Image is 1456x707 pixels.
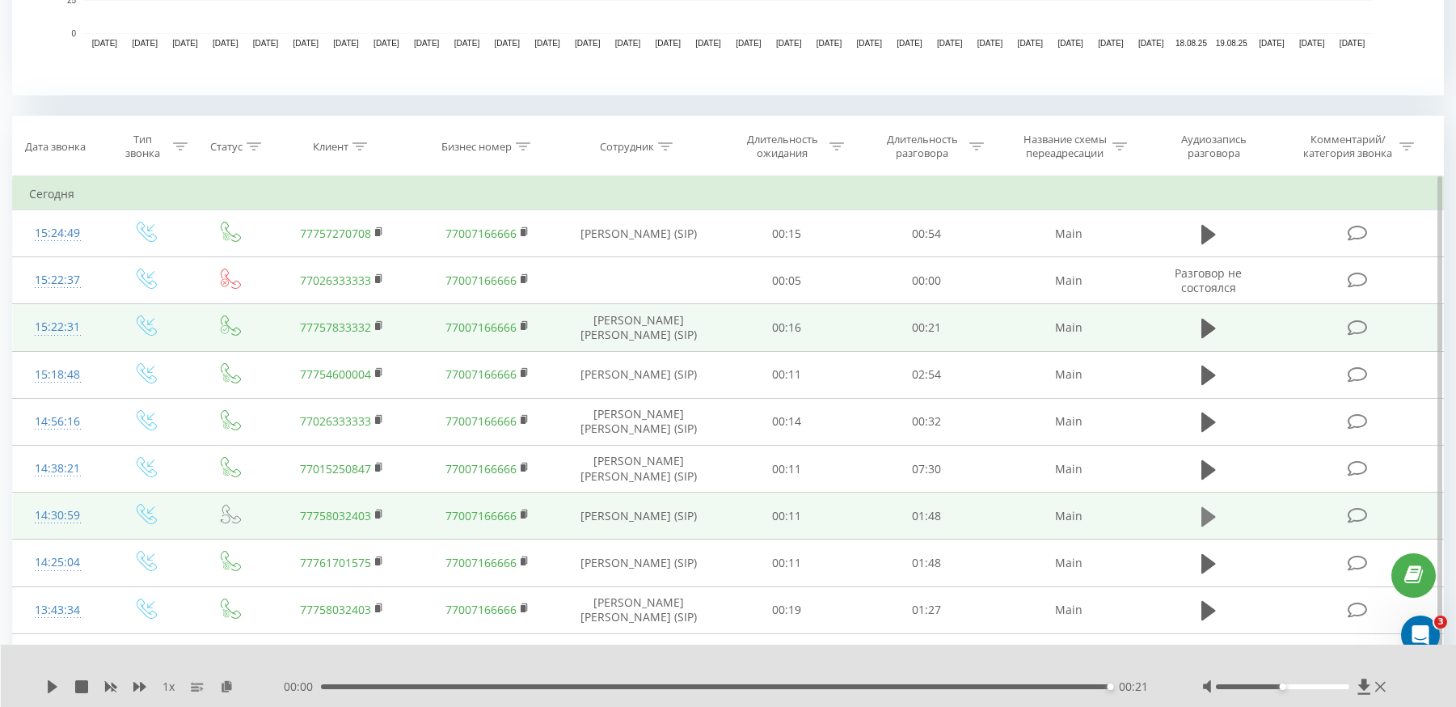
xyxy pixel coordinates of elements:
[445,508,517,523] a: 77007166666
[445,366,517,382] a: 77007166666
[445,461,517,476] a: 77007166666
[560,351,717,398] td: [PERSON_NAME] (SIP)
[445,555,517,570] a: 77007166666
[560,446,717,493] td: [PERSON_NAME] [PERSON_NAME] (SIP)
[716,304,856,351] td: 00:16
[615,39,641,48] text: [DATE]
[656,39,682,48] text: [DATE]
[29,359,86,391] div: 15:18:48
[996,446,1142,493] td: Main
[454,39,480,48] text: [DATE]
[1340,39,1365,48] text: [DATE]
[575,39,601,48] text: [DATE]
[132,39,158,48] text: [DATE]
[373,39,399,48] text: [DATE]
[29,406,86,438] div: 14:56:16
[1022,133,1108,160] div: Название схемы переадресации
[897,39,922,48] text: [DATE]
[300,461,371,476] a: 77015250847
[560,540,717,586] td: [PERSON_NAME] (SIP)
[856,257,996,304] td: 00:00
[996,304,1142,351] td: Main
[300,555,371,570] a: 77761701575
[445,226,517,241] a: 77007166666
[29,547,86,578] div: 14:25:04
[29,641,86,673] div: 13:24:32
[716,493,856,540] td: 00:11
[776,39,802,48] text: [DATE]
[560,304,717,351] td: [PERSON_NAME] [PERSON_NAME] (SIP)
[293,39,319,48] text: [DATE]
[1098,39,1124,48] text: [DATE]
[213,39,238,48] text: [DATE]
[996,633,1142,680] td: Main
[996,586,1142,633] td: Main
[1216,39,1247,48] text: 19.08.25
[162,679,175,695] span: 1 x
[441,140,512,154] div: Бизнес номер
[333,39,359,48] text: [DATE]
[445,413,517,429] a: 77007166666
[560,633,717,680] td: [PERSON_NAME] [PERSON_NAME] (SIP)
[856,210,996,257] td: 00:54
[116,133,169,160] div: Тип звонка
[253,39,279,48] text: [DATE]
[736,39,762,48] text: [DATE]
[716,540,856,586] td: 00:11
[600,140,654,154] div: Сотрудник
[716,257,856,304] td: 00:05
[879,133,965,160] div: Длительность разговора
[13,178,1444,210] td: Сегодня
[313,140,348,154] div: Клиент
[300,273,371,288] a: 77026333333
[445,602,517,617] a: 77007166666
[856,586,996,633] td: 01:27
[856,633,996,680] td: 01:26
[996,351,1142,398] td: Main
[716,210,856,257] td: 00:15
[560,586,717,633] td: [PERSON_NAME] [PERSON_NAME] (SIP)
[739,133,825,160] div: Длительность ожидания
[1299,39,1325,48] text: [DATE]
[1434,616,1447,629] span: 3
[172,39,198,48] text: [DATE]
[25,140,86,154] div: Дата звонка
[1280,684,1286,690] div: Accessibility label
[856,304,996,351] td: 00:21
[1138,39,1164,48] text: [DATE]
[695,39,721,48] text: [DATE]
[996,257,1142,304] td: Main
[534,39,560,48] text: [DATE]
[856,39,882,48] text: [DATE]
[996,493,1142,540] td: Main
[29,311,86,343] div: 15:22:31
[29,218,86,249] div: 15:24:49
[856,540,996,586] td: 01:48
[716,633,856,680] td: 00:07
[716,446,856,493] td: 00:11
[1401,616,1440,654] iframe: Intercom live chat
[300,320,371,335] a: 77757833332
[1057,39,1083,48] text: [DATE]
[29,265,86,296] div: 15:22:37
[1175,39,1207,48] text: 18.08.25
[284,679,321,695] span: 00:00
[856,351,996,398] td: 02:54
[716,351,856,398] td: 00:11
[817,39,842,48] text: [DATE]
[716,398,856,445] td: 00:14
[977,39,1003,48] text: [DATE]
[1301,133,1395,160] div: Комментарий/категория звонка
[29,453,86,485] div: 14:38:21
[71,29,76,38] text: 0
[560,493,717,540] td: [PERSON_NAME] (SIP)
[300,508,371,523] a: 77758032403
[494,39,520,48] text: [DATE]
[1175,265,1242,295] span: Разговор не состоялся
[560,398,717,445] td: [PERSON_NAME] [PERSON_NAME] (SIP)
[856,398,996,445] td: 00:32
[210,140,243,154] div: Статус
[92,39,118,48] text: [DATE]
[560,210,717,257] td: [PERSON_NAME] (SIP)
[856,493,996,540] td: 01:48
